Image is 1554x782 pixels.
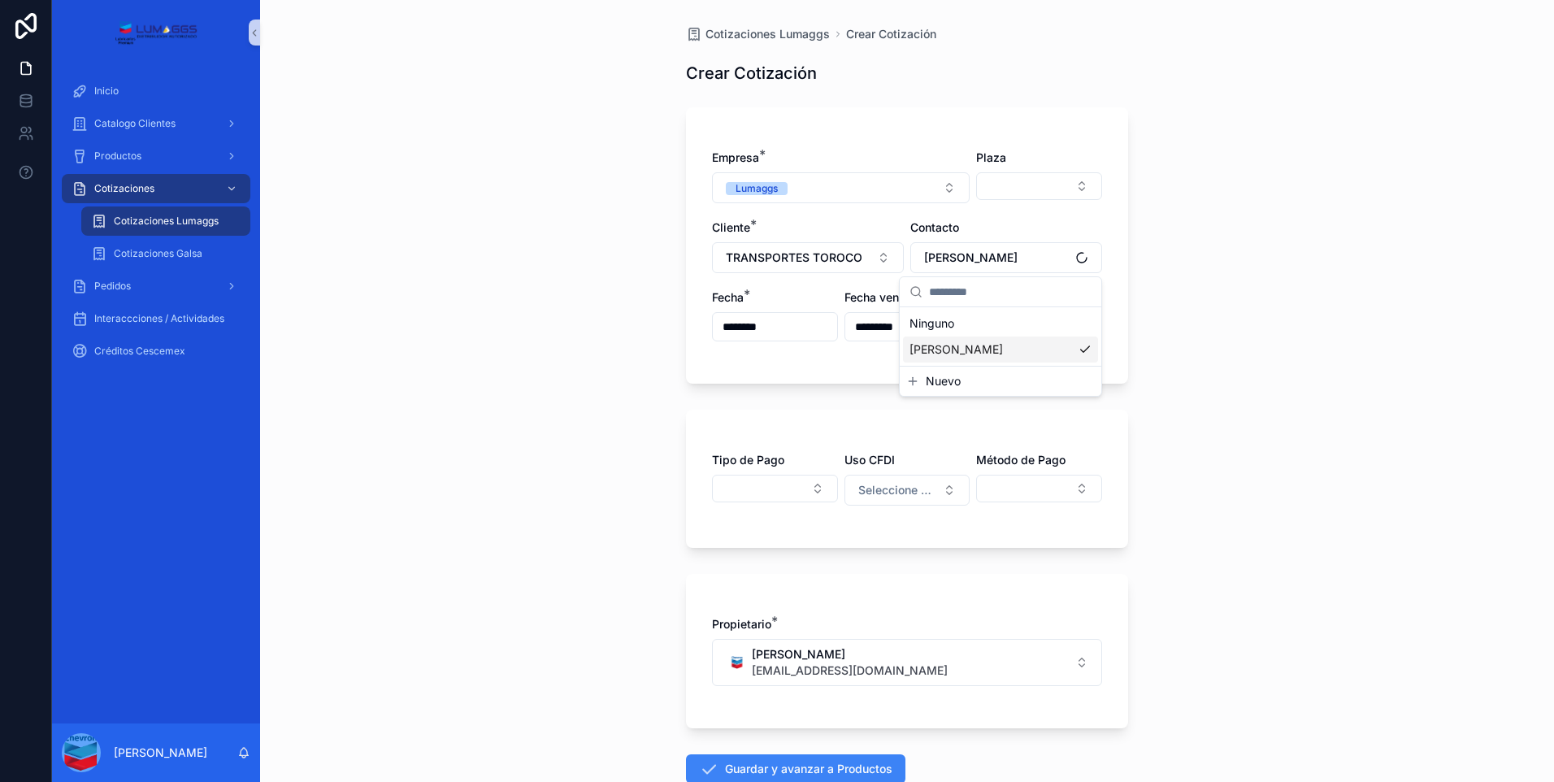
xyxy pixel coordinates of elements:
span: Fecha vencimiento [844,290,945,304]
button: Seleccionar botón [712,242,904,273]
span: [PERSON_NAME] [909,341,1003,358]
a: Créditos Cescemex [62,337,250,366]
span: Uso CFDI [844,453,895,467]
span: Plaza [976,150,1006,164]
p: [PERSON_NAME] [114,745,207,761]
span: [PERSON_NAME] [752,646,948,663]
font: Ninguno [909,315,954,332]
div: Sugerencias [900,307,1101,366]
a: Productos [62,141,250,171]
button: Seleccionar botón [976,475,1102,502]
button: Seleccionar botón [910,242,1102,273]
a: Cotizaciones [62,174,250,203]
a: Interaccciones / Actividades [62,304,250,333]
span: Nuevo [926,373,961,389]
button: Seleccionar botón [712,475,838,502]
a: Inicio [62,76,250,106]
span: Productos [94,150,141,163]
span: Propietario [712,617,771,631]
span: [EMAIL_ADDRESS][DOMAIN_NAME] [752,663,948,679]
button: Seleccionar botón [844,475,970,506]
a: Crear Cotización [846,26,936,42]
span: Contacto [910,220,959,234]
button: Seleccionar botón [712,172,970,203]
span: Inicio [94,85,119,98]
h1: Crear Cotización [686,62,817,85]
span: Seleccione un CFDI de Uso [858,482,937,498]
span: Interaccciones / Actividades [94,312,224,325]
span: Créditos Cescemex [94,345,185,358]
span: Cotizaciones [94,182,154,195]
span: Tipo de Pago [712,453,784,467]
div: Contenido desplazable [52,65,260,723]
a: Cotizaciones Galsa [81,239,250,268]
a: Catalogo Clientes [62,109,250,138]
span: Empresa [712,150,759,164]
a: Pedidos [62,272,250,301]
span: Pedidos [94,280,131,293]
font: Guardar y avanzar a Productos [725,761,892,777]
span: Método de Pago [976,453,1066,467]
button: Seleccionar botón [976,172,1102,200]
span: Cotizaciones Galsa [114,247,202,260]
a: Cotizaciones Lumaggs [686,26,830,42]
button: Nuevo [906,373,1095,389]
span: Cotizaciones Lumaggs [114,215,219,228]
div: Lumaggs [736,182,778,195]
img: App logo [115,20,197,46]
a: Cotizaciones Lumaggs [81,206,250,236]
span: [PERSON_NAME] [924,250,1018,266]
span: Fecha [712,290,744,304]
span: Cotizaciones Lumaggs [705,26,830,42]
span: TRANSPORTES TOROCO [726,250,862,266]
button: Seleccionar botón [712,639,1102,686]
span: Cliente [712,220,750,234]
span: Catalogo Clientes [94,117,176,130]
